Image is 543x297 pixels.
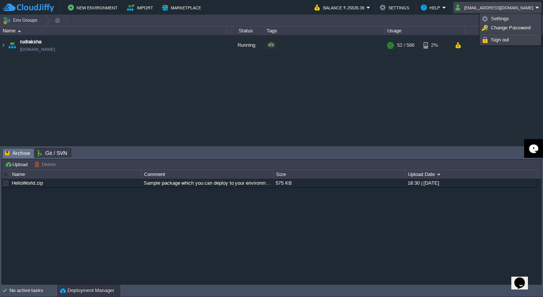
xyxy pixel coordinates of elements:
img: AMDAwAAAACH5BAEAAAAALAAAAAABAAEAAAICRAEAOw== [7,35,17,55]
a: Settings [481,15,540,23]
div: 52 / 566 [397,35,414,55]
div: Tags [265,26,385,35]
span: Git / SVN [38,148,67,158]
div: 575 KB [274,179,405,187]
div: Status [227,26,264,35]
span: Archive [5,148,30,158]
div: Usage [385,26,465,35]
span: Settings [491,16,509,21]
a: Change Password [481,24,540,32]
a: rudraksha [20,38,41,46]
button: Deployment Manager [60,287,114,294]
button: Marketplace [162,3,203,12]
span: Change Password [491,25,531,31]
button: Upload [5,161,30,168]
button: Delete [34,161,58,168]
div: Size [274,170,405,179]
div: Name [1,26,226,35]
div: Running [227,35,264,55]
button: New Environment [68,3,120,12]
div: No active tasks [9,285,57,297]
a: [DOMAIN_NAME] [20,46,55,53]
div: Upload Date [406,170,537,179]
button: Env Groups [3,15,40,26]
img: AMDAwAAAACH5BAEAAAAALAAAAAABAAEAAAICRAEAOw== [18,30,21,32]
a: HelloWorld.zip [12,180,43,186]
a: Sign out [481,36,540,44]
img: AMDAwAAAACH5BAEAAAAALAAAAAABAAEAAAICRAEAOw== [0,35,6,55]
div: 2% [423,35,448,55]
button: Import [127,3,155,12]
span: Sign out [491,37,509,43]
div: Sample package which you can deploy to your environment. Feel free to delete and upload a package... [142,179,273,187]
button: Balance ₹-25535.39 [314,3,367,12]
div: Name [10,170,141,179]
button: Help [421,3,442,12]
div: Comment [142,170,273,179]
iframe: chat widget [511,267,535,289]
div: 18:30 | [DATE] [406,179,537,187]
button: Settings [380,3,411,12]
button: [EMAIL_ADDRESS][DOMAIN_NAME] [456,3,535,12]
img: CloudJiffy [3,3,54,12]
